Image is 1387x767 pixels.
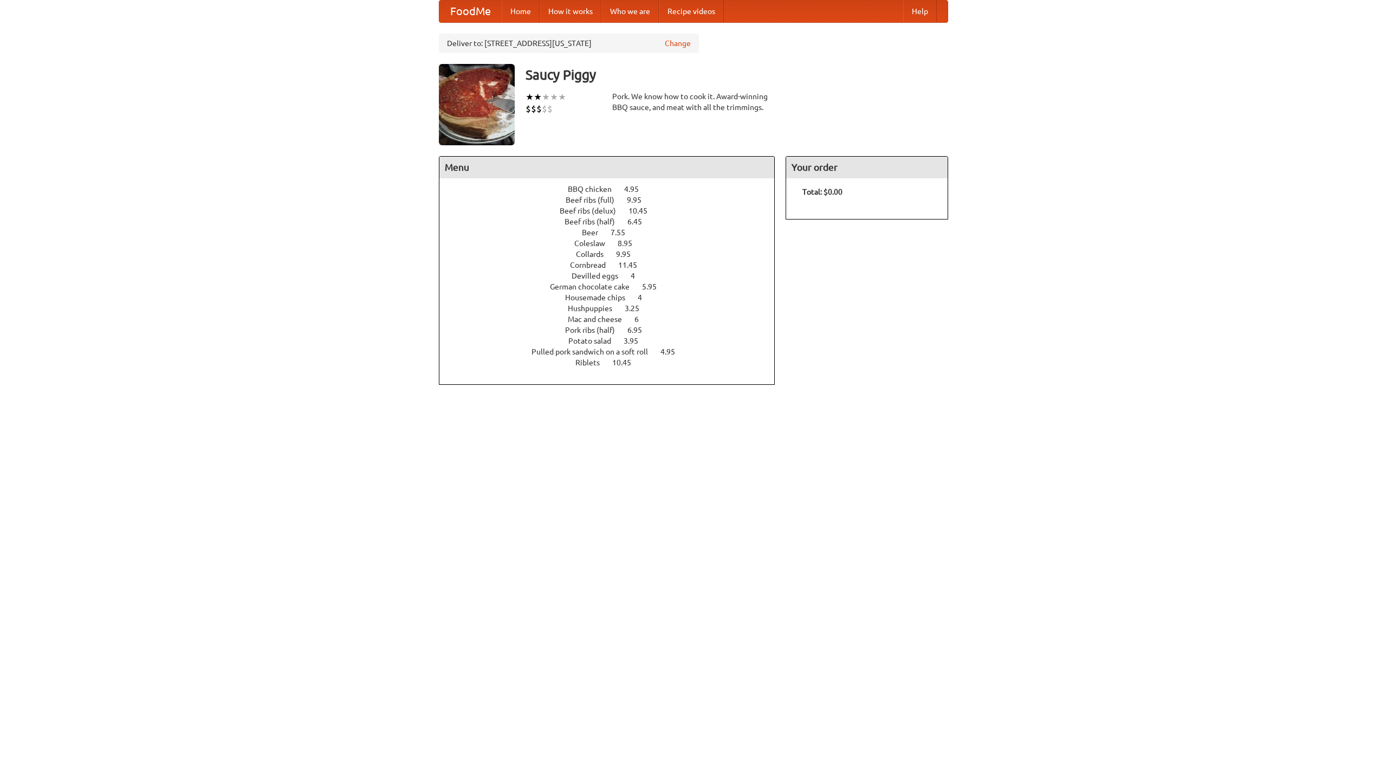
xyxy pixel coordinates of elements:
span: 11.45 [618,261,648,269]
span: 5.95 [642,282,667,291]
a: Potato salad 3.95 [568,337,658,345]
li: ★ [550,91,558,103]
a: FoodMe [439,1,502,22]
span: Potato salad [568,337,622,345]
span: 4 [631,272,646,280]
div: Pork. We know how to cook it. Award-winning BBQ sauce, and meat with all the trimmings. [612,91,775,113]
span: Beef ribs (half) [565,217,626,226]
span: Hushpuppies [568,304,623,313]
h4: Your order [786,157,948,178]
h3: Saucy Piggy [526,64,948,86]
span: German chocolate cake [550,282,640,291]
a: Home [502,1,540,22]
img: angular.jpg [439,64,515,145]
span: Pulled pork sandwich on a soft roll [532,347,659,356]
a: Recipe videos [659,1,724,22]
span: BBQ chicken [568,185,623,194]
span: 9.95 [627,196,652,204]
span: 8.95 [618,239,643,248]
span: Coleslaw [574,239,616,248]
div: Deliver to: [STREET_ADDRESS][US_STATE] [439,34,699,53]
span: Riblets [575,358,611,367]
span: Mac and cheese [568,315,633,324]
b: Total: $0.00 [802,188,842,196]
span: 6.95 [627,326,653,334]
a: Who we are [601,1,659,22]
a: How it works [540,1,601,22]
li: $ [547,103,553,115]
a: Cornbread 11.45 [570,261,657,269]
a: Coleslaw 8.95 [574,239,652,248]
span: 6.45 [627,217,653,226]
a: Collards 9.95 [576,250,651,259]
a: Mac and cheese 6 [568,315,659,324]
span: 3.25 [625,304,650,313]
span: Cornbread [570,261,617,269]
span: Beef ribs (delux) [560,207,627,215]
span: 3.95 [624,337,649,345]
li: $ [542,103,547,115]
a: Pulled pork sandwich on a soft roll 4.95 [532,347,695,356]
a: Pork ribs (half) 6.95 [565,326,662,334]
span: 4 [638,293,653,302]
span: Collards [576,250,614,259]
a: Beef ribs (half) 6.45 [565,217,662,226]
li: $ [531,103,536,115]
span: 10.45 [612,358,642,367]
a: Housemade chips 4 [565,293,662,302]
span: Devilled eggs [572,272,629,280]
li: $ [536,103,542,115]
a: Beef ribs (full) 9.95 [566,196,662,204]
a: Hushpuppies 3.25 [568,304,659,313]
li: ★ [542,91,550,103]
li: ★ [558,91,566,103]
a: German chocolate cake 5.95 [550,282,677,291]
span: Beef ribs (full) [566,196,625,204]
span: 4.95 [624,185,650,194]
a: Beef ribs (delux) 10.45 [560,207,667,215]
h4: Menu [439,157,774,178]
a: Devilled eggs 4 [572,272,655,280]
span: 9.95 [616,250,641,259]
a: Change [665,38,691,49]
span: Housemade chips [565,293,636,302]
li: $ [526,103,531,115]
span: 6 [634,315,650,324]
span: 7.55 [611,228,636,237]
span: 4.95 [660,347,686,356]
li: ★ [526,91,534,103]
a: Beer 7.55 [582,228,645,237]
span: Beer [582,228,609,237]
li: ★ [534,91,542,103]
a: Riblets 10.45 [575,358,651,367]
span: 10.45 [628,207,658,215]
span: Pork ribs (half) [565,326,626,334]
a: BBQ chicken 4.95 [568,185,659,194]
a: Help [903,1,937,22]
